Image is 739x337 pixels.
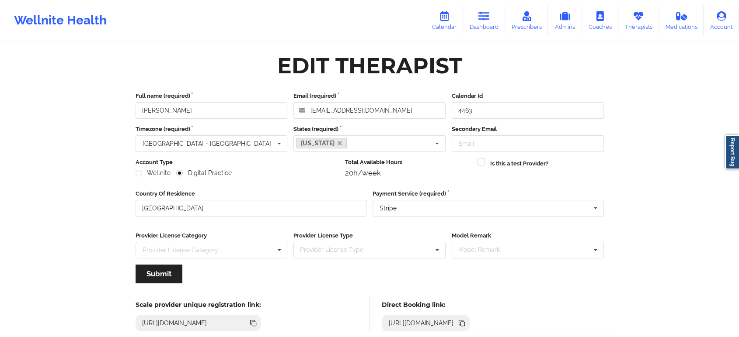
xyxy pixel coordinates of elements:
[136,189,367,198] label: Country Of Residence
[382,301,470,309] h5: Direct Booking link:
[463,6,505,35] a: Dashboard
[385,319,457,327] div: [URL][DOMAIN_NAME]
[136,125,288,134] label: Timezone (required)
[618,6,659,35] a: Therapists
[136,231,288,240] label: Provider License Category
[296,138,347,148] a: [US_STATE]
[582,6,618,35] a: Coaches
[548,6,582,35] a: Admins
[143,247,218,253] div: Provider License Category
[704,6,739,35] a: Account
[345,168,471,177] div: 20h/week
[277,52,462,79] div: Edit Therapist
[298,245,376,255] div: Provider License Type
[139,319,211,327] div: [URL][DOMAIN_NAME]
[505,6,548,35] a: Prescribers
[373,189,604,198] label: Payment Service (required)
[176,169,231,177] label: Digital Practice
[452,92,604,100] label: Calendar Id
[490,159,548,168] label: Is this a test Provider?
[293,231,446,240] label: Provider License Type
[293,92,446,100] label: Email (required)
[345,158,471,167] label: Total Available Hours
[136,265,182,283] button: Submit
[293,102,446,119] input: Email address
[136,169,171,177] label: Wellnite
[143,141,271,147] div: [GEOGRAPHIC_DATA] - [GEOGRAPHIC_DATA]
[293,125,446,134] label: States (required)
[136,92,288,100] label: Full name (required)
[456,245,512,255] div: Model Remark
[659,6,704,35] a: Medications
[425,6,463,35] a: Calendar
[452,231,604,240] label: Model Remark
[136,301,261,309] h5: Scale provider unique registration link:
[452,102,604,119] input: Calendar Id
[452,135,604,152] input: Email
[380,205,397,211] div: Stripe
[452,125,604,134] label: Secondary Email
[136,158,339,167] label: Account Type
[725,135,739,169] a: Report Bug
[136,102,288,119] input: Full name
